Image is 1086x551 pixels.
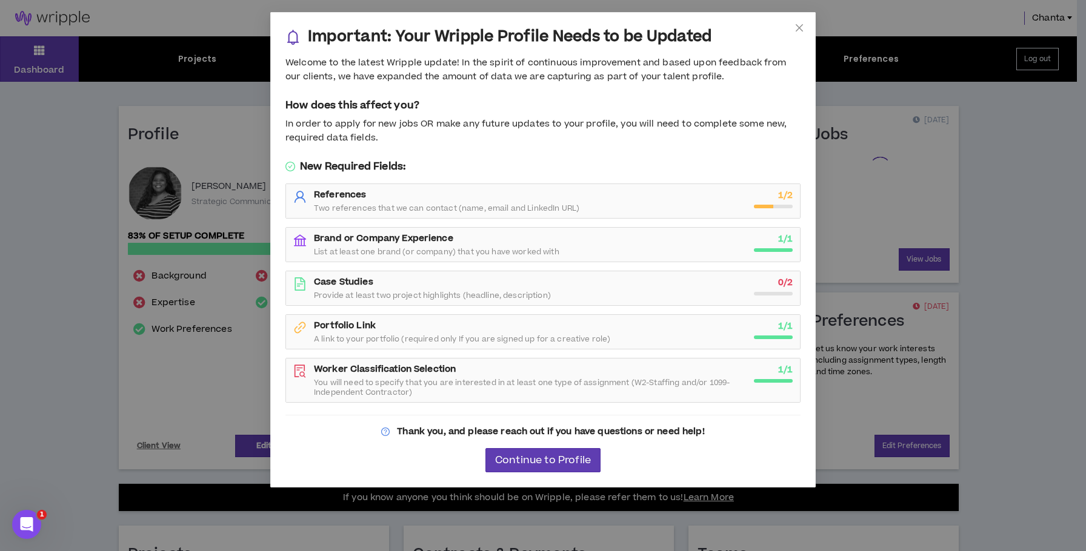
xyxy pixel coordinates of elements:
strong: 1 / 2 [778,189,793,202]
strong: 0 / 2 [778,276,793,289]
span: file-text [293,277,307,291]
span: bank [293,234,307,247]
h5: How does this affect you? [285,98,801,113]
span: check-circle [285,162,295,171]
iframe: Intercom live chat [12,510,41,539]
strong: Worker Classification Selection [314,363,456,375]
span: Provide at least two project highlights (headline, description) [314,291,551,300]
button: Continue to Profile [485,448,601,472]
button: Close [783,12,816,45]
span: user [293,190,307,203]
strong: 1 / 1 [778,320,793,332]
span: question-circle [381,427,390,436]
span: List at least one brand (or company) that you have worked with [314,247,559,257]
span: close [795,23,804,33]
div: In order to apply for new jobs OR make any future updates to your profile, you will need to compl... [285,117,801,145]
strong: Brand or Company Experience [314,232,453,245]
strong: Case Studies [314,275,373,288]
strong: Portfolio Link [314,319,376,332]
span: bell [285,30,301,45]
strong: Thank you, and please reach out if you have questions or need help! [397,425,704,438]
h5: New Required Fields: [285,159,801,174]
strong: References [314,188,366,201]
span: Continue to Profile [495,455,591,466]
strong: 1 / 1 [778,233,793,245]
span: You will need to specify that you are interested in at least one type of assignment (W2-Staffing ... [314,378,747,397]
div: Welcome to the latest Wripple update! In the spirit of continuous improvement and based upon feed... [285,56,801,84]
span: link [293,321,307,334]
span: A link to your portfolio (required only If you are signed up for a creative role) [314,334,610,344]
strong: 1 / 1 [778,363,793,376]
span: Two references that we can contact (name, email and LinkedIn URL) [314,203,579,213]
h3: Important: Your Wripple Profile Needs to be Updated [308,27,711,47]
span: 1 [37,510,47,520]
span: file-search [293,365,307,378]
